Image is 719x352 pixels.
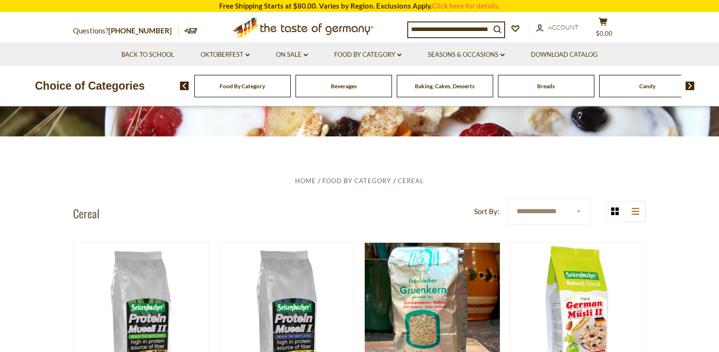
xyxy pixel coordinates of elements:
h1: Cereal [73,206,100,220]
button: $0.00 [589,17,617,41]
img: next arrow [686,82,695,90]
span: Account [548,23,579,31]
a: Beverages [331,83,357,90]
a: Candy [639,83,656,90]
a: Account [536,22,579,33]
a: Oktoberfest [201,50,250,60]
label: Sort By: [474,206,499,217]
span: $0.00 [596,30,613,37]
a: Download Catalog [531,50,598,60]
a: Click here for details. [432,1,500,10]
a: On Sale [276,50,308,60]
p: Questions? [73,25,179,37]
a: [PHONE_NUMBER] [108,26,172,35]
a: Food By Category [334,50,402,60]
img: previous arrow [180,82,189,90]
a: Breads [537,83,555,90]
a: Home [295,177,316,185]
a: Back to School [121,50,174,60]
a: Cereal [398,177,424,185]
a: Seasons & Occasions [428,50,505,60]
a: Food By Category [322,177,391,185]
a: Baking, Cakes, Desserts [415,83,475,90]
a: Food By Category [220,83,265,90]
